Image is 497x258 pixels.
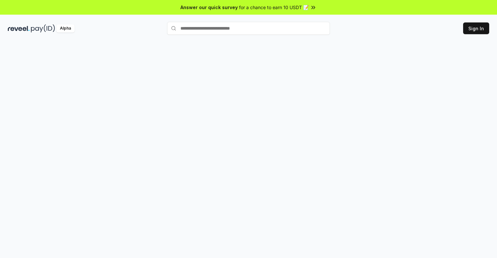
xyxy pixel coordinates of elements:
[180,4,238,11] span: Answer our quick survey
[31,24,55,33] img: pay_id
[463,22,489,34] button: Sign In
[8,24,30,33] img: reveel_dark
[56,24,75,33] div: Alpha
[239,4,309,11] span: for a chance to earn 10 USDT 📝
